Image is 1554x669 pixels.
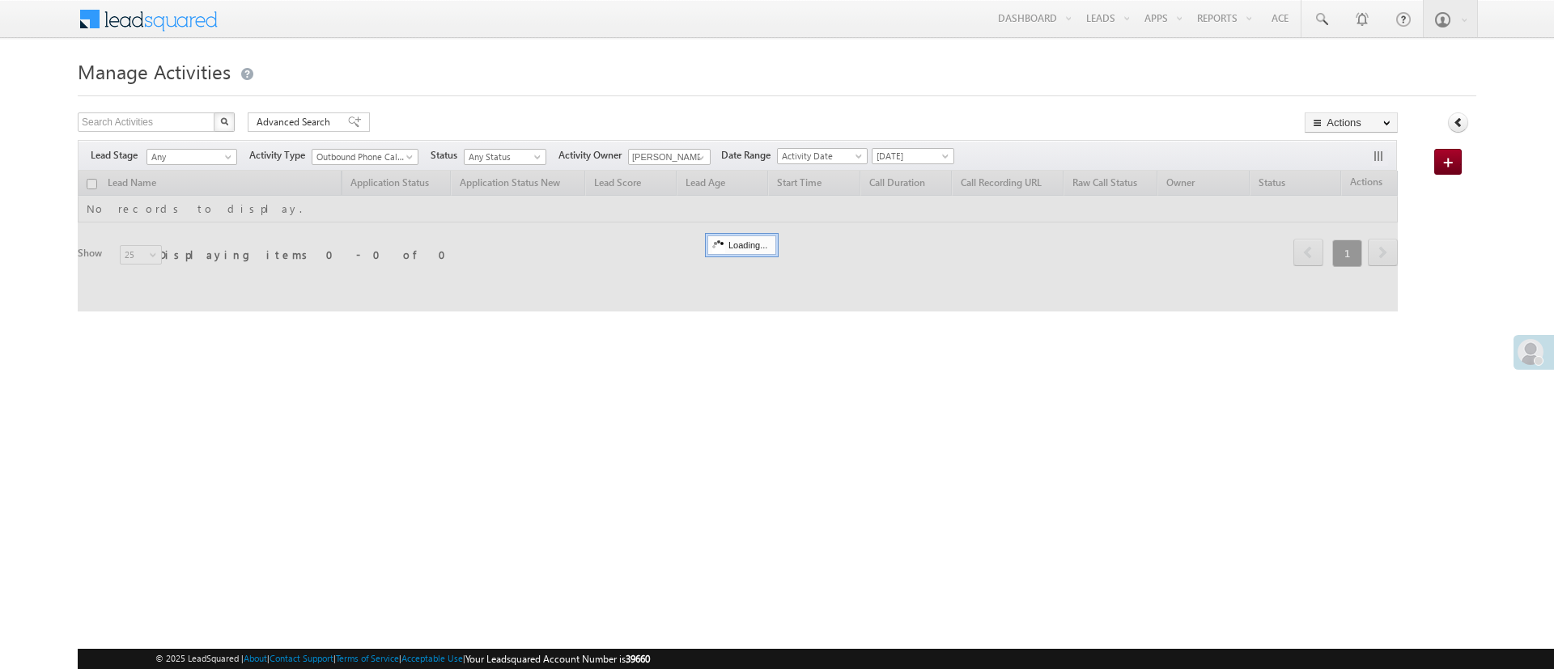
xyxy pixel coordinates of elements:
span: Outbound Phone Call Activity [312,150,410,164]
span: Your Leadsquared Account Number is [465,653,650,665]
span: Advanced Search [257,115,335,129]
input: Type to Search [628,149,711,165]
span: Activity Owner [558,148,628,163]
span: Manage Activities [78,58,231,84]
a: [DATE] [872,148,954,164]
a: Outbound Phone Call Activity [312,149,418,165]
span: Activity Date [778,149,862,163]
span: Any Status [465,150,541,164]
span: Any [147,150,231,164]
a: Acceptable Use [401,653,463,663]
img: Search [220,117,228,125]
div: Loading... [707,235,776,255]
span: 39660 [626,653,650,665]
a: Activity Date [777,148,868,164]
a: Show All Items [689,150,709,166]
a: Any Status [464,149,546,165]
a: Contact Support [270,653,333,663]
span: Status [431,148,464,163]
a: Terms of Service [336,653,399,663]
span: Date Range [721,148,777,163]
button: Actions [1305,112,1398,133]
span: [DATE] [873,149,949,163]
span: Activity Type [249,148,312,163]
a: About [244,653,267,663]
span: Lead Stage [91,148,144,163]
span: © 2025 LeadSquared | | | | | [155,651,650,667]
a: Any [146,149,237,165]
